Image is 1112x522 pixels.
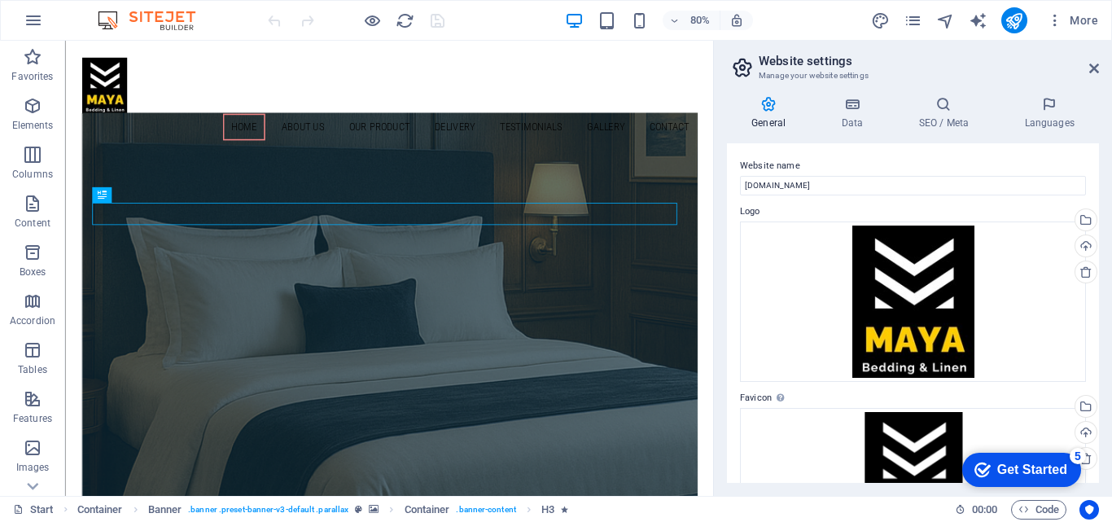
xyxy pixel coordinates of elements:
span: . banner .preset-banner-v3-default .parallax [188,500,348,520]
i: Design (Ctrl+Alt+Y) [871,11,890,30]
h4: Data [816,96,894,130]
i: This element contains a background [369,505,379,514]
i: Pages (Ctrl+Alt+S) [904,11,922,30]
div: 5 [116,3,133,20]
img: Editor Logo [94,11,216,30]
i: On resize automatically adjust zoom level to fit chosen device. [729,13,744,28]
button: reload [395,11,414,30]
span: . banner-content [456,500,515,520]
i: Navigator [936,11,955,30]
p: Favorites [11,70,53,83]
span: Click to select. Double-click to edit [77,500,123,520]
button: More [1040,7,1105,33]
button: Click here to leave preview mode and continue editing [362,11,382,30]
label: Website name [740,156,1086,176]
button: navigator [936,11,956,30]
span: 00 00 [972,500,997,520]
span: More [1047,12,1098,29]
div: Get Started [44,18,114,33]
p: Boxes [20,265,46,279]
h3: Manage your website settings [759,68,1066,83]
h6: Session time [955,500,998,520]
a: Click to cancel selection. Double-click to open Pages [13,500,54,520]
button: pages [904,11,923,30]
h4: Languages [1000,96,1099,130]
button: text_generator [969,11,988,30]
input: Name... [740,176,1086,195]
span: Click to select. Double-click to edit [541,500,554,520]
div: IMG-20250901-WA0008C-g1dQZt9rEL97Y4SVwEsQVg.jpg [740,222,1086,383]
button: design [871,11,891,30]
p: Columns [12,168,53,181]
i: This element is a customizable preset [355,505,362,514]
h6: 80% [687,11,713,30]
i: AI Writer [969,11,987,30]
span: Click to select. Double-click to edit [148,500,182,520]
p: Images [16,461,50,474]
span: Click to select. Double-click to edit [405,500,450,520]
nav: breadcrumb [77,500,569,520]
h4: General [727,96,816,130]
p: Content [15,217,50,230]
label: Favicon [740,388,1086,408]
span: : [983,503,986,515]
p: Tables [18,363,47,376]
button: 80% [663,11,720,30]
button: Usercentrics [1079,500,1099,520]
button: Code [1011,500,1066,520]
i: Element contains an animation [561,505,568,514]
span: Code [1018,500,1059,520]
button: publish [1001,7,1027,33]
i: Publish [1005,11,1023,30]
h2: Website settings [759,54,1099,68]
p: Elements [12,119,54,132]
h4: SEO / Meta [894,96,1000,130]
div: Get Started 5 items remaining, 0% complete [9,8,128,42]
p: Accordion [10,314,55,327]
p: Features [13,412,52,425]
label: Logo [740,202,1086,222]
i: Reload page [396,11,414,30]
